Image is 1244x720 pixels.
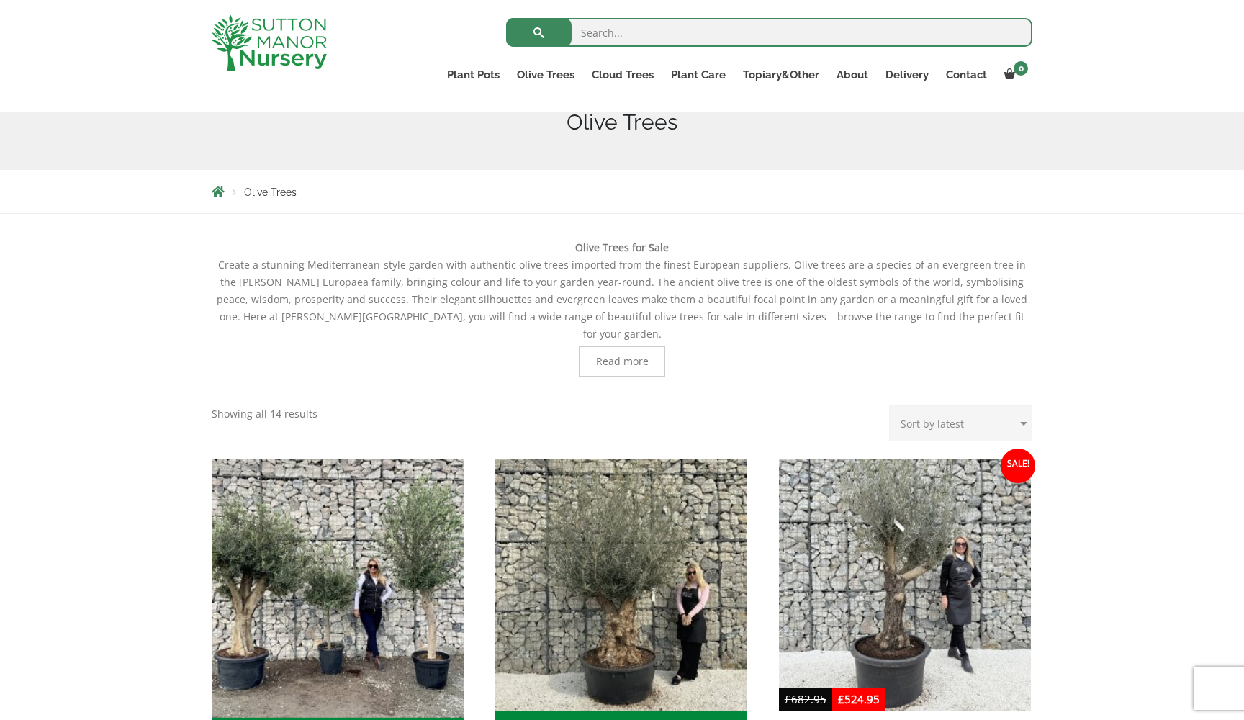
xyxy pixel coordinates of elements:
a: Plant Care [662,65,734,85]
p: Showing all 14 results [212,405,317,423]
img: logo [212,14,327,71]
a: Plant Pots [438,65,508,85]
img: Gnarled Multistem Olive Tree XL J378 [779,459,1032,711]
a: Delivery [877,65,937,85]
bdi: 682.95 [785,692,826,706]
a: Olive Trees [508,65,583,85]
h1: Olive Trees [212,109,1032,135]
a: Contact [937,65,996,85]
input: Search... [506,18,1032,47]
img: Tuscan Olive Trees [205,452,470,717]
span: £ [785,692,791,706]
bdi: 524.95 [838,692,880,706]
a: Cloud Trees [583,65,662,85]
span: £ [838,692,844,706]
a: About [828,65,877,85]
span: Sale! [1001,449,1035,483]
div: Create a stunning Mediterranean-style garden with authentic olive trees imported from the finest ... [212,239,1032,377]
a: Topiary&Other [734,65,828,85]
span: 0 [1014,61,1028,76]
span: Read more [596,356,649,366]
img: All Gnarled Olive Trees [495,459,748,711]
select: Shop order [889,405,1032,441]
b: Olive Trees for Sale [575,240,669,254]
span: Olive Trees [244,186,297,198]
a: 0 [996,65,1032,85]
nav: Breadcrumbs [212,186,1032,197]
